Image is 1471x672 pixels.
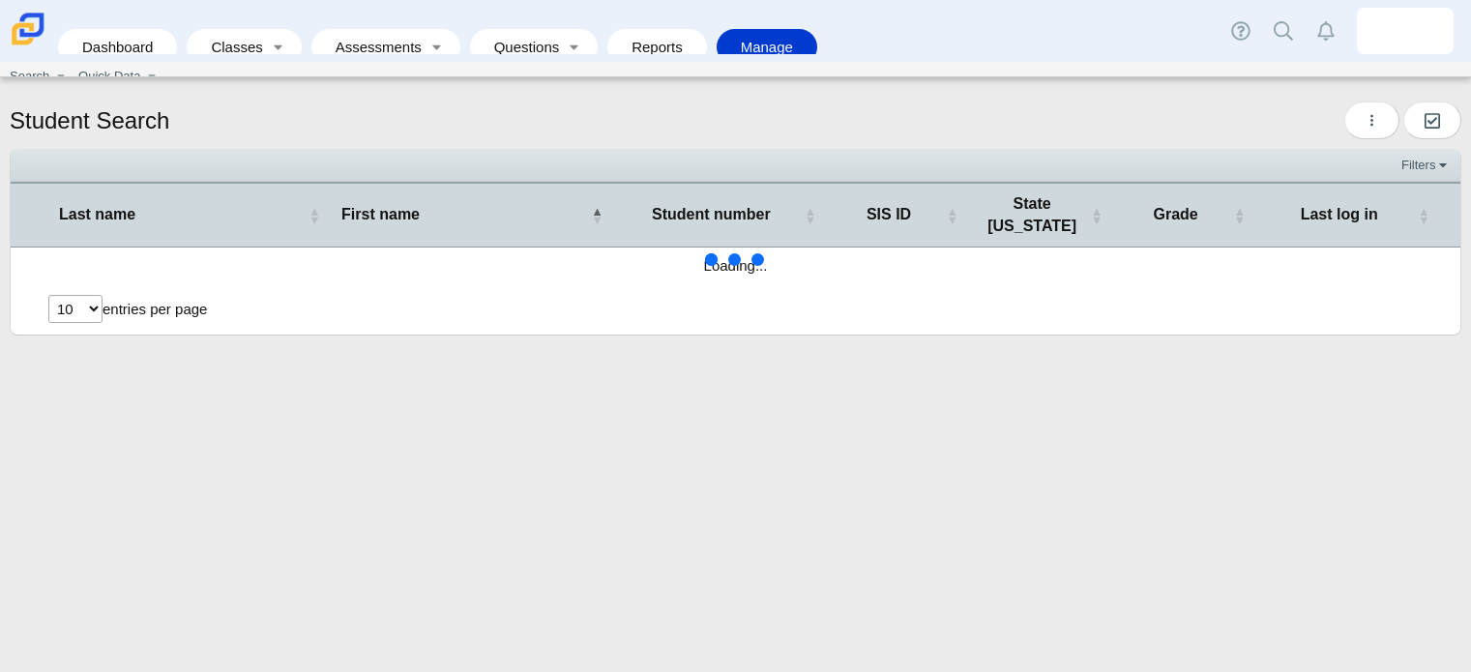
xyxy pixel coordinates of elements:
[103,301,207,317] label: entries per page
[265,29,292,65] a: Toggle expanded
[10,104,169,137] h1: Student Search
[424,29,451,65] a: Toggle expanded
[1390,15,1421,46] img: julie.guenther.0zAwHu
[196,29,264,65] a: Classes
[480,29,561,65] a: Questions
[1357,8,1454,54] a: julie.guenther.0zAwHu
[8,36,48,52] a: Carmen School of Science & Technology
[1153,206,1197,222] span: Grade
[50,62,71,91] a: Toggle expanded
[1091,184,1103,247] span: State ID : Activate to sort
[805,184,816,247] span: Student number : Activate to sort
[321,29,424,65] a: Assessments
[591,184,603,247] span: First name : Activate to invert sorting
[1233,184,1245,247] span: Grade : Activate to sort
[947,184,958,247] span: SIS ID : Activate to sort
[561,29,588,65] a: Toggle expanded
[1344,102,1399,139] button: More options
[652,206,771,222] span: Student number
[987,195,1076,233] span: State [US_STATE]
[1397,156,1456,175] a: Filters
[341,206,420,222] span: First name
[2,62,50,91] a: Search
[1418,184,1429,247] span: Last log in : Activate to sort
[141,62,162,91] a: Toggle expanded
[8,9,48,49] img: Carmen School of Science & Technology
[68,29,167,65] a: Dashboard
[867,206,911,222] span: SIS ID
[726,29,808,65] a: Manage
[71,62,141,91] a: Quick Data
[11,248,1460,283] td: Loading...
[1301,206,1378,222] span: Last log in
[309,184,320,247] span: Last name : Activate to sort
[617,29,697,65] a: Reports
[1305,10,1347,52] a: Alerts
[59,206,135,222] span: Last name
